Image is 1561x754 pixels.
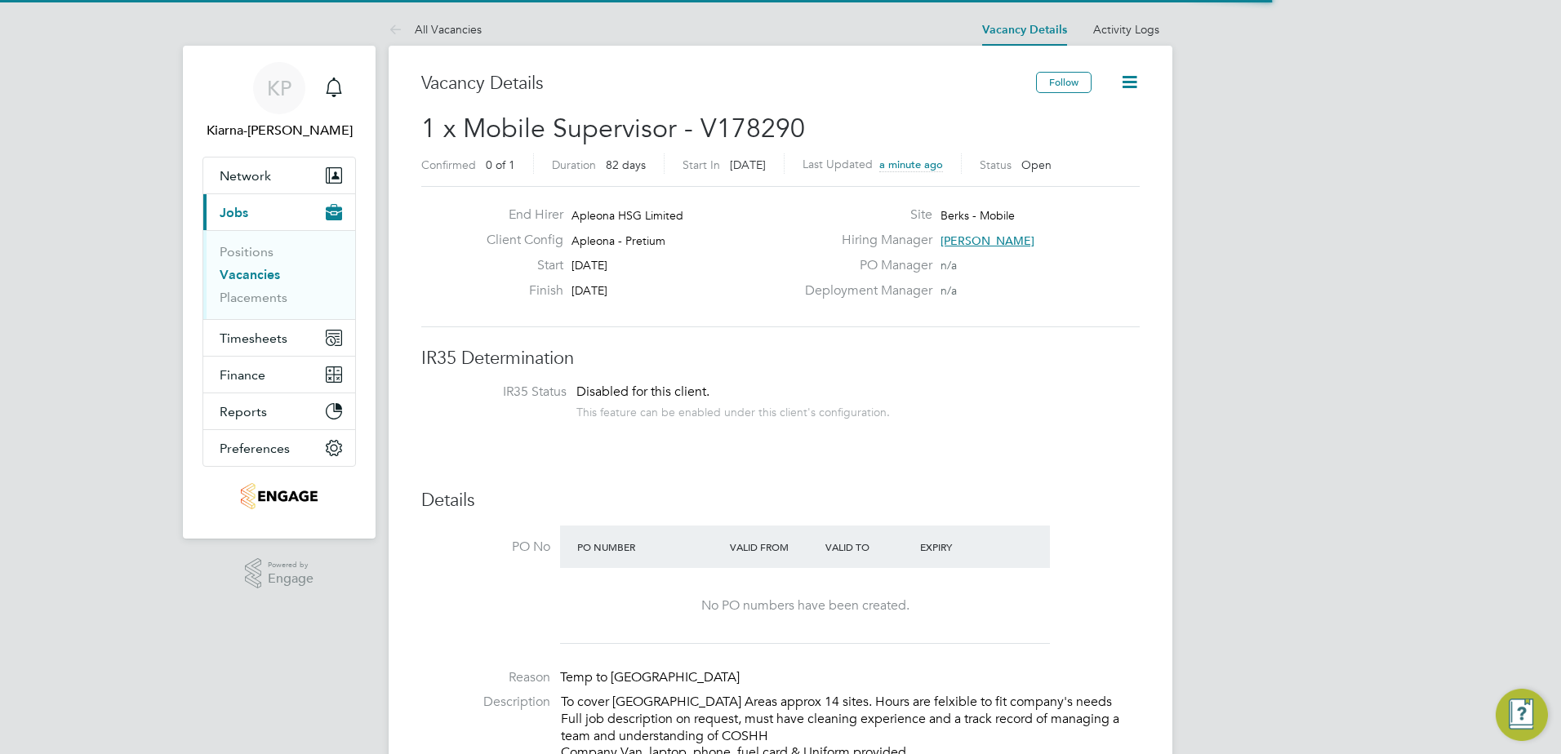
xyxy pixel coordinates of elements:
div: Jobs [203,230,355,319]
h3: IR35 Determination [421,347,1140,370]
a: Vacancies [220,267,280,282]
span: a minute ago [879,157,943,171]
span: Network [220,168,271,184]
h3: Details [421,489,1140,512]
span: Engage [268,572,314,586]
button: Network [203,157,355,193]
label: Description [421,694,550,711]
span: 0 of 1 [486,157,515,172]
div: No PO numbers have been created. [576,597,1034,614]
div: Valid To [821,532,917,561]
button: Timesheets [203,320,355,356]
a: Activity Logs [1093,22,1159,37]
label: Deployment Manager [795,282,932,299]
label: Client Config [474,232,563,249]
span: n/a [941,283,957,298]
div: Valid From [726,532,821,561]
a: All Vacancies [389,22,482,37]
img: modedge-logo-retina.png [241,483,317,509]
span: Berks - Mobile [941,208,1015,223]
label: Finish [474,282,563,299]
label: Start In [683,157,720,172]
span: n/a [941,258,957,273]
nav: Main navigation [183,46,376,539]
button: Preferences [203,430,355,466]
label: IR35 Status [438,384,567,401]
a: Placements [220,290,287,305]
label: Hiring Manager [795,232,932,249]
span: 1 x Mobile Supervisor - V178290 [421,113,805,144]
span: Apleona - Pretium [571,233,665,248]
span: Apleona HSG Limited [571,208,683,223]
label: Last Updated [803,157,873,171]
label: Status [980,157,1012,172]
span: Open [1021,157,1052,172]
label: Start [474,257,563,274]
span: [DATE] [571,258,607,273]
span: [DATE] [571,283,607,298]
a: Go to home page [202,483,356,509]
span: Disabled for this client. [576,384,709,400]
span: KP [267,78,291,99]
label: Duration [552,157,596,172]
a: KPKiarna-[PERSON_NAME] [202,62,356,140]
label: Site [795,206,932,224]
span: Kiarna-Jade Palmer [202,121,356,140]
label: PO No [421,539,550,556]
span: Temp to [GEOGRAPHIC_DATA] [560,669,740,685]
a: Vacancy Details [982,23,1067,37]
label: Reason [421,669,550,686]
div: This feature can be enabled under this client's configuration. [576,401,890,419]
button: Jobs [203,194,355,230]
span: Powered by [268,558,314,572]
span: [PERSON_NAME] [941,233,1034,248]
button: Finance [203,357,355,393]
span: 82 days [606,157,646,172]
a: Positions [220,244,274,259]
span: Preferences [220,441,290,456]
span: Finance [220,367,265,383]
span: Timesheets [220,330,287,346]
div: PO Number [573,532,726,561]
label: PO Manager [795,257,932,274]
span: Reports [220,404,267,419]
div: Expiry [916,532,1012,561]
button: Reports [203,393,355,429]
a: Powered byEngage [245,558,314,589]
span: [DATE] [730,157,766,172]
button: Engage Resource Center [1496,689,1548,741]
button: Follow [1036,72,1092,93]
span: Jobs [220,205,248,220]
h3: Vacancy Details [421,72,1036,95]
label: Confirmed [421,157,476,172]
label: End Hirer [474,206,563,224]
